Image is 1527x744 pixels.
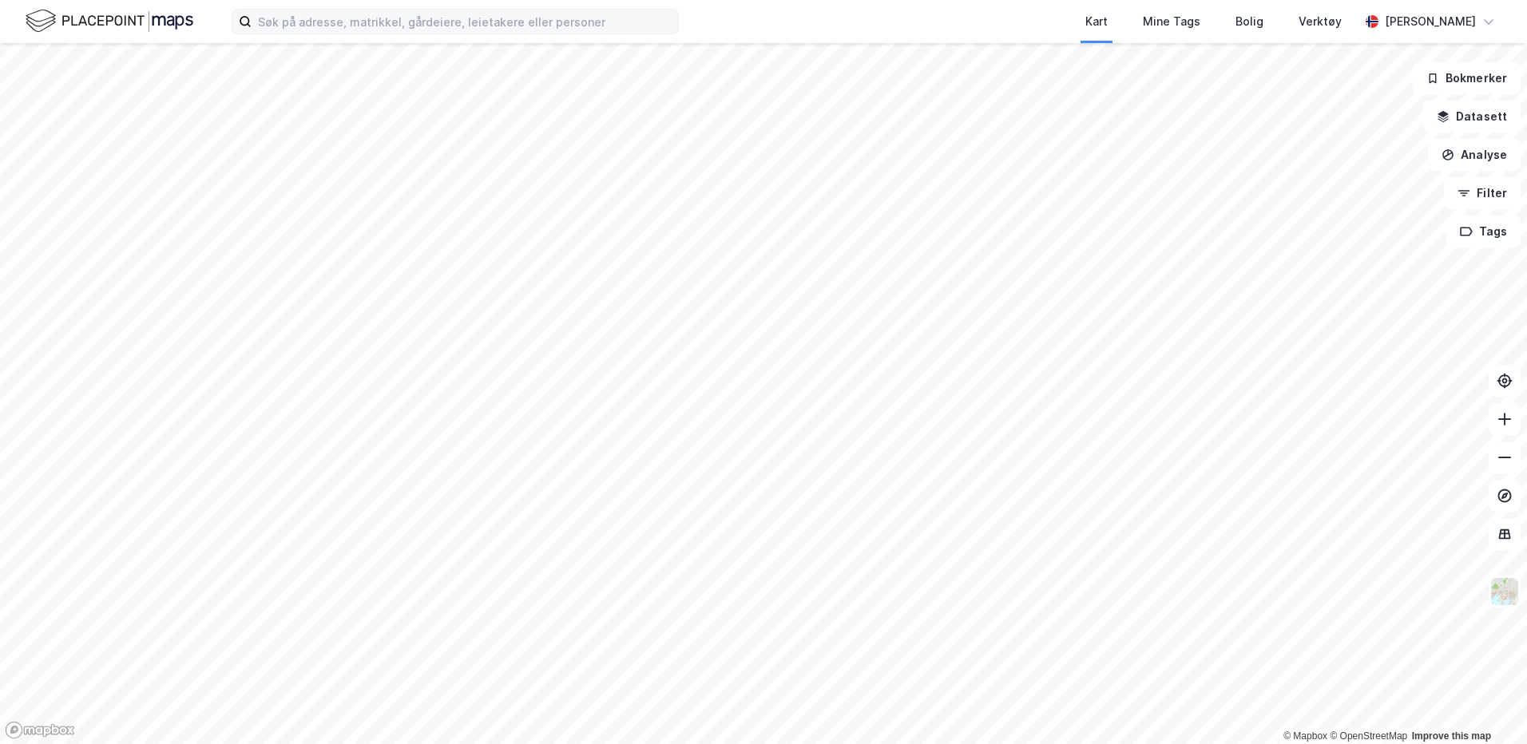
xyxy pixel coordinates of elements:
iframe: Chat Widget [1447,667,1527,744]
div: Mine Tags [1143,12,1200,31]
input: Søk på adresse, matrikkel, gårdeiere, leietakere eller personer [252,10,678,34]
img: logo.f888ab2527a4732fd821a326f86c7f29.svg [26,7,193,35]
div: Kontrollprogram for chat [1447,667,1527,744]
div: Bolig [1235,12,1263,31]
div: [PERSON_NAME] [1385,12,1476,31]
div: Verktøy [1299,12,1342,31]
div: Kart [1085,12,1108,31]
